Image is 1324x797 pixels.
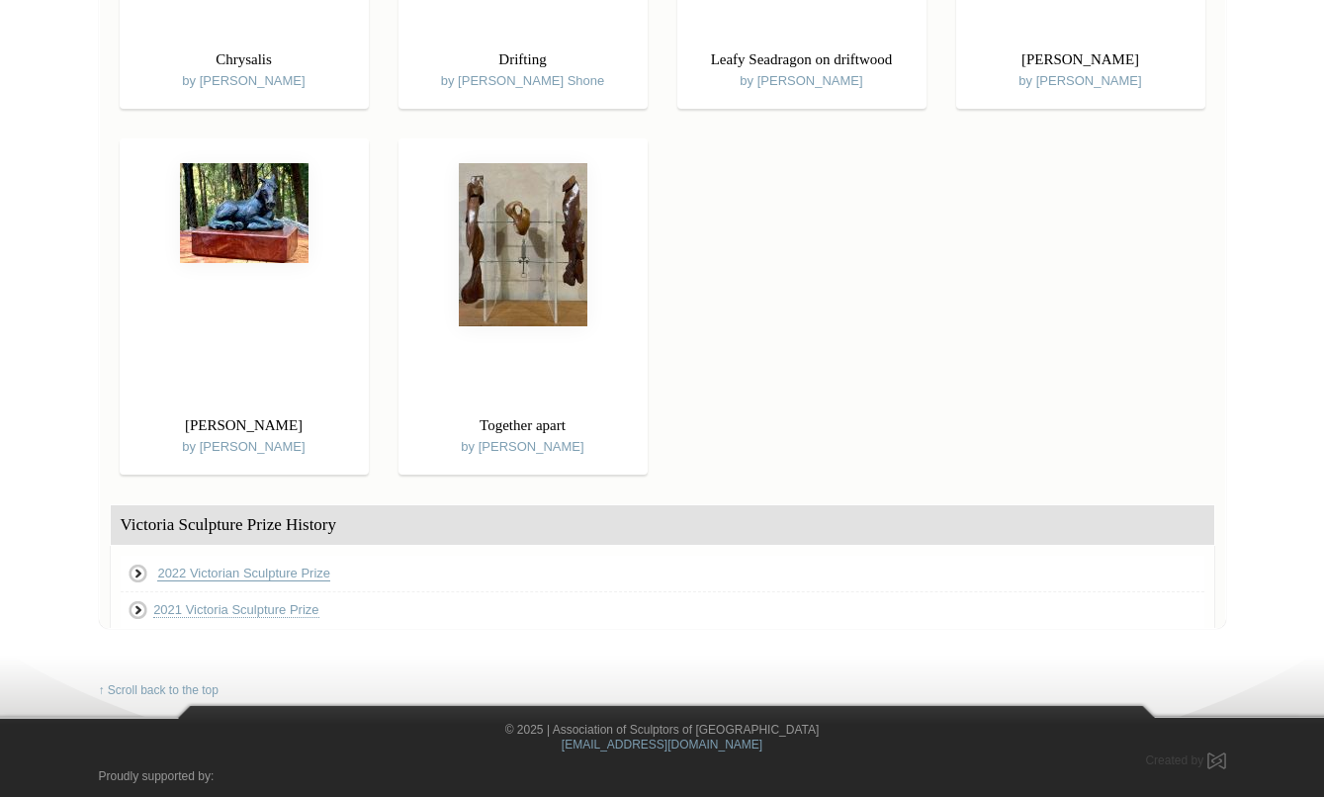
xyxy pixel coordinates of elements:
[120,402,369,465] div: by [PERSON_NAME]
[398,37,648,99] div: by [PERSON_NAME] Shone
[126,597,150,623] img: View 2021 Victoria Sculpture Prize
[99,769,1226,784] p: Proudly supported by:
[153,602,318,618] a: 2021 Victoria Sculpture Prize
[139,412,349,439] h3: [PERSON_NAME]
[677,37,927,99] div: by [PERSON_NAME]
[418,412,628,439] h3: Together apart
[697,46,907,73] h3: Leafy Seadragon on driftwood
[398,402,648,465] div: by [PERSON_NAME]
[157,566,330,581] a: 2022 Victorian Sculpture Prize
[180,163,309,263] img: Clydie Chillin
[126,561,150,586] img: View 2022 Victorian Sculpture Prize
[562,738,762,752] a: [EMAIL_ADDRESS][DOMAIN_NAME]
[459,163,587,326] img: Together apart
[111,505,1214,546] div: Victoria Sculpture Prize History
[1145,753,1203,767] span: Created by
[1145,753,1225,767] a: Created by
[139,46,349,73] h3: Chrysalis
[976,46,1186,73] h3: [PERSON_NAME]
[956,37,1205,99] div: by [PERSON_NAME]
[418,46,628,73] h3: Drifting
[99,683,219,698] a: ↑ Scroll back to the top
[1207,753,1226,769] img: Created by Marby
[84,723,1241,753] div: © 2025 | Association of Sculptors of [GEOGRAPHIC_DATA]
[120,37,369,99] div: by [PERSON_NAME]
